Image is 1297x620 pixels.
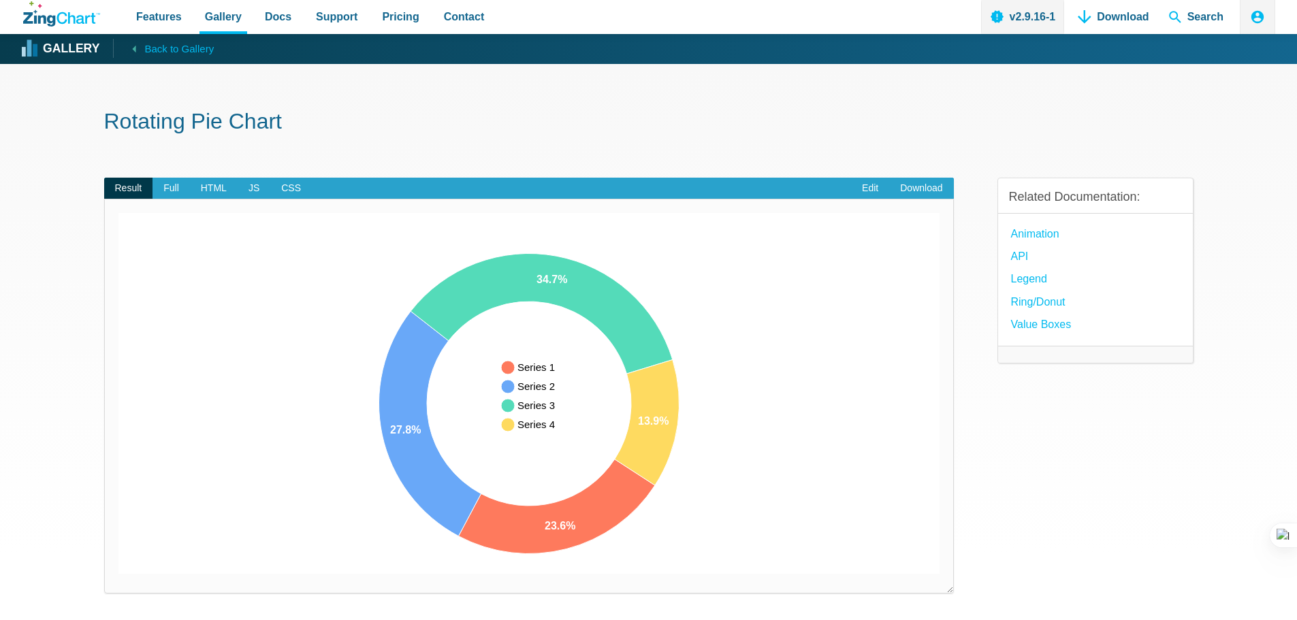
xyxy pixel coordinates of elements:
a: ZingChart Logo. Click to return to the homepage [23,1,100,27]
a: Ring/Donut [1011,293,1066,311]
span: Contact [444,7,485,26]
span: Back to Gallery [144,40,214,58]
span: Full [153,178,190,199]
span: Docs [265,7,291,26]
a: API [1011,247,1029,265]
a: Animation [1011,225,1059,243]
span: Features [136,7,182,26]
span: Result [104,178,153,199]
h1: Rotating Pie Chart [104,108,1194,138]
a: Back to Gallery [113,39,214,58]
a: Gallery [23,39,99,59]
a: Legend [1011,270,1047,288]
span: CSS [270,178,312,199]
span: Pricing [382,7,419,26]
strong: Gallery [43,43,99,55]
span: HTML [190,178,238,199]
a: Download [889,178,953,199]
a: Edit [851,178,889,199]
h3: Related Documentation: [1009,189,1182,205]
span: JS [238,178,270,199]
span: Support [316,7,357,26]
span: Gallery [205,7,242,26]
a: Value Boxes [1011,315,1072,333]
